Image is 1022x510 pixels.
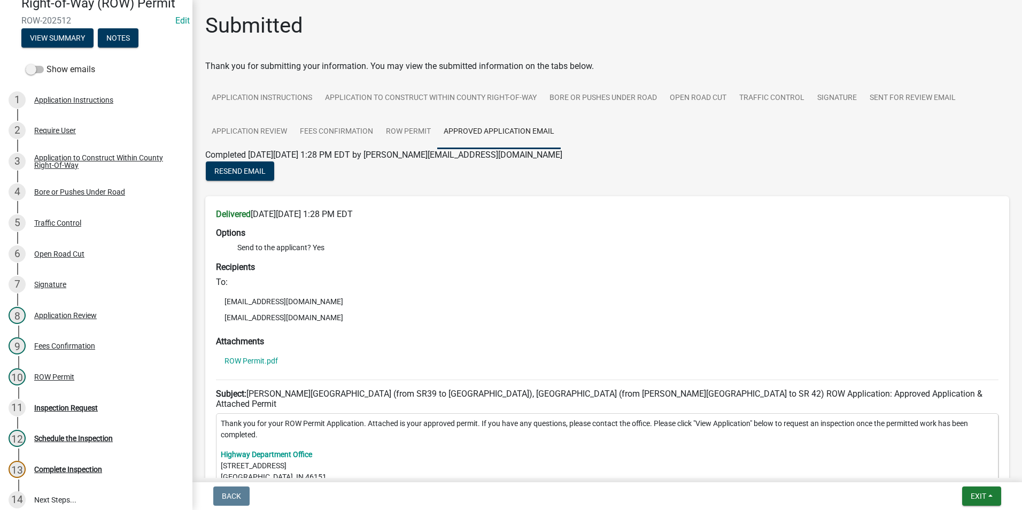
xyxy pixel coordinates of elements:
[221,418,994,441] p: Thank you for your ROW Permit Application. Attached is your approved permit. If you have any ques...
[175,16,190,26] wm-modal-confirm: Edit Application Number
[34,435,113,442] div: Schedule the Inspection
[971,492,986,500] span: Exit
[213,486,250,506] button: Back
[206,161,274,181] button: Resend Email
[437,115,561,149] a: Approved Application Email
[216,209,251,219] strong: Delivered
[9,368,26,385] div: 10
[380,115,437,149] a: ROW Permit
[863,81,962,115] a: Sent for Review Email
[962,486,1001,506] button: Exit
[34,250,84,258] div: Open Road Cut
[221,450,312,459] a: Highway Department Office
[811,81,863,115] a: Signature
[222,492,241,500] span: Back
[319,81,543,115] a: Application to Construct Within County Right-Of-Way
[34,154,175,169] div: Application to Construct Within County Right-Of-Way
[34,96,113,104] div: Application Instructions
[175,16,190,26] a: Edit
[216,336,264,346] strong: Attachments
[9,491,26,508] div: 14
[9,430,26,447] div: 12
[205,115,293,149] a: Application Review
[216,389,246,399] strong: Subject:
[34,342,95,350] div: Fees Confirmation
[9,245,26,262] div: 6
[216,262,255,272] strong: Recipients
[34,373,74,381] div: ROW Permit
[9,276,26,293] div: 7
[293,115,380,149] a: Fees Confirmation
[205,13,303,38] h1: Submitted
[733,81,811,115] a: Traffic Control
[9,153,26,170] div: 3
[9,214,26,231] div: 5
[224,357,278,365] a: ROW Permit.pdf
[216,228,245,238] strong: Options
[98,28,138,48] button: Notes
[9,122,26,139] div: 2
[216,209,998,219] h6: [DATE][DATE] 1:28 PM EDT
[205,150,562,160] span: Completed [DATE][DATE] 1:28 PM EDT by [PERSON_NAME][EMAIL_ADDRESS][DOMAIN_NAME]
[34,219,81,227] div: Traffic Control
[205,60,1009,73] div: Thank you for submitting your information. You may view the submitted information on the tabs below.
[205,81,319,115] a: Application Instructions
[543,81,663,115] a: Bore or Pushes Under Road
[663,81,733,115] a: Open Road Cut
[9,461,26,478] div: 13
[34,312,97,319] div: Application Review
[9,399,26,416] div: 11
[214,167,266,175] span: Resend Email
[9,307,26,324] div: 8
[98,34,138,43] wm-modal-confirm: Notes
[26,63,95,76] label: Show emails
[34,127,76,134] div: Require User
[216,293,998,310] li: [EMAIL_ADDRESS][DOMAIN_NAME]
[221,449,994,494] p: [STREET_ADDRESS] [GEOGRAPHIC_DATA], IN 46151 Telephone: [PHONE_NUMBER]
[9,183,26,200] div: 4
[34,188,125,196] div: Bore or Pushes Under Road
[34,466,102,473] div: Complete Inspection
[21,16,171,26] span: ROW-202512
[21,28,94,48] button: View Summary
[9,337,26,354] div: 9
[34,404,98,412] div: Inspection Request
[21,34,94,43] wm-modal-confirm: Summary
[216,277,998,287] h6: To:
[9,91,26,109] div: 1
[34,281,66,288] div: Signature
[237,242,998,253] li: Send to the applicant? Yes
[216,389,998,409] h6: [PERSON_NAME][GEOGRAPHIC_DATA] (from SR39 to [GEOGRAPHIC_DATA]), [GEOGRAPHIC_DATA] (from [PERSON_...
[216,310,998,326] li: [EMAIL_ADDRESS][DOMAIN_NAME]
